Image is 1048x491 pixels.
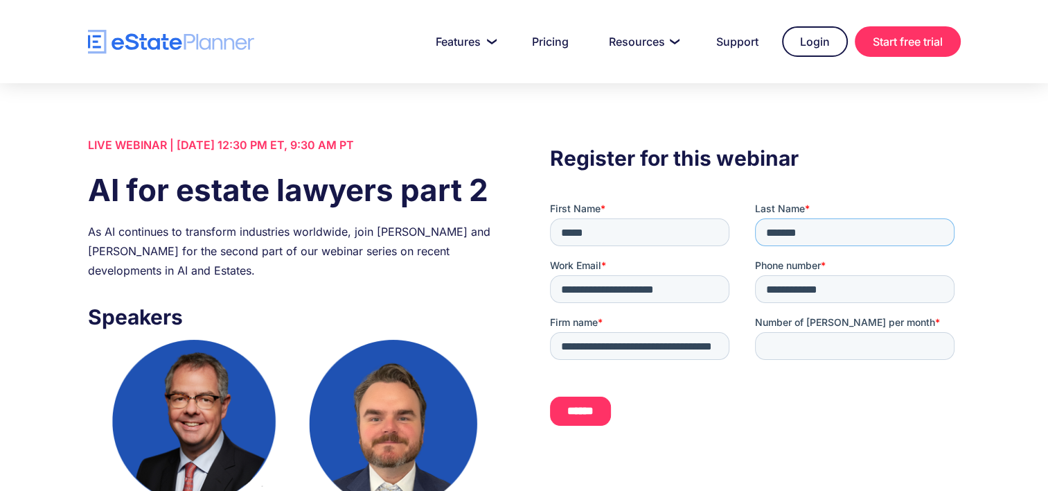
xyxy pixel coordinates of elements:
a: Pricing [515,28,585,55]
h3: Register for this webinar [550,142,960,174]
a: home [88,30,254,54]
h3: Speakers [88,301,498,333]
a: Start free trial [855,26,961,57]
a: Support [700,28,775,55]
a: Features [419,28,508,55]
div: LIVE WEBINAR | [DATE] 12:30 PM ET, 9:30 AM PT [88,135,498,155]
h1: AI for estate lawyers part 2 [88,169,498,212]
a: Resources [592,28,693,55]
a: Login [782,26,848,57]
iframe: Form 0 [550,202,960,438]
div: As AI continues to transform industries worldwide, join [PERSON_NAME] and [PERSON_NAME] for the s... [88,222,498,280]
